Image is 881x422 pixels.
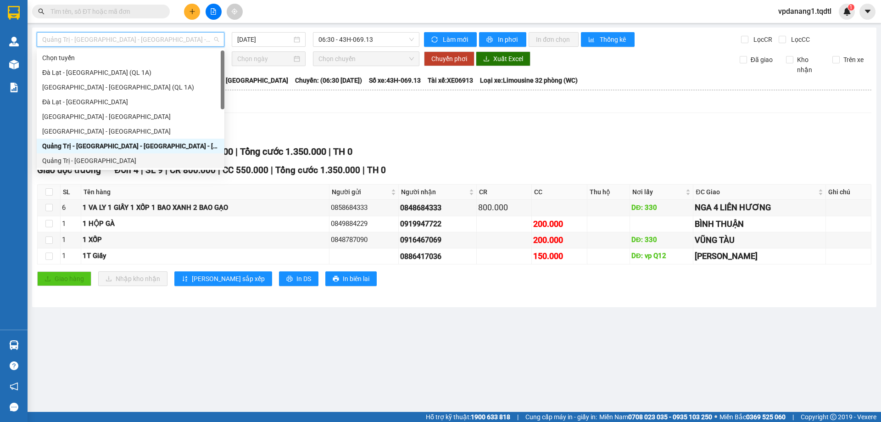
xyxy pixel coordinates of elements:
[424,32,477,47] button: syncLàm mới
[271,165,273,175] span: |
[9,60,19,69] img: warehouse-icon
[235,146,238,157] span: |
[37,80,224,95] div: Sài Gòn - Đà Lạt (QL 1A)
[42,141,219,151] div: Quảng Trị - [GEOGRAPHIC_DATA] - [GEOGRAPHIC_DATA] - [GEOGRAPHIC_DATA]
[517,412,519,422] span: |
[165,165,167,175] span: |
[479,32,526,47] button: printerIn phơi
[719,412,786,422] span: Miền Bắc
[747,55,776,65] span: Đã giao
[400,202,475,214] div: 0848684333
[696,187,816,197] span: ĐC Giao
[695,250,824,263] div: [PERSON_NAME]
[600,34,627,45] span: Thống kê
[525,412,597,422] span: Cung cấp máy in - giấy in:
[98,271,167,286] button: downloadNhập kho nhận
[237,54,292,64] input: Chọn ngày
[115,165,139,175] span: Đơn 4
[240,146,326,157] span: Tổng cước 1.350.000
[529,32,579,47] button: In đơn chọn
[10,382,18,391] span: notification
[42,156,219,166] div: Quảng Trị - [GEOGRAPHIC_DATA]
[628,413,712,421] strong: 0708 023 035 - 0935 103 250
[493,54,523,64] span: Xuất Excel
[42,53,219,63] div: Chọn tuyến
[184,4,200,20] button: plus
[631,251,691,262] div: DĐ: vp Q12
[476,51,530,66] button: downloadXuất Excel
[695,201,824,214] div: NGA 4 LIÊN HƯƠNG
[750,34,774,45] span: Lọc CR
[318,33,414,46] span: 06:30 - 43H-069.13
[145,165,163,175] span: SL 9
[400,251,475,262] div: 0886417036
[325,271,377,286] button: printerIn biên lai
[62,219,79,230] div: 1
[771,6,839,17] span: vpdanang1.tqdtl
[792,412,794,422] span: |
[400,218,475,230] div: 0919947722
[42,33,219,46] span: Quảng Trị - Huế - Đà Nẵng - Vũng Tàu
[9,37,19,46] img: warehouse-icon
[533,250,585,263] div: 150.000
[237,34,292,45] input: 13/08/2025
[695,234,824,247] div: VŨNG TÀU
[431,36,439,44] span: sync
[830,414,836,420] span: copyright
[296,274,311,284] span: In DS
[318,52,414,66] span: Chọn chuyến
[62,251,79,262] div: 1
[37,65,224,80] div: Đà Lạt - Sài Gòn (QL 1A)
[37,95,224,109] div: Đà Lạt - Sài Gòn
[218,165,220,175] span: |
[231,8,238,15] span: aim
[631,235,691,246] div: DĐ: 330
[189,8,195,15] span: plus
[587,185,630,200] th: Thu hộ
[37,139,224,153] div: Quảng Trị - Huế - Đà Nẵng - Vũng Tàu
[8,6,20,20] img: logo-vxr
[10,403,18,411] span: message
[826,185,871,200] th: Ghi chú
[478,201,530,214] div: 800.000
[401,187,467,197] span: Người nhận
[83,203,328,214] div: 1 VA LY 1 GIẤY 1 XỐP 1 BAO XANH 2 BAO GẠO
[37,124,224,139] div: Sài Gòn - Quảng Trị
[37,109,224,124] div: Sài Gòn - Đà Lạt
[848,4,854,11] sup: 1
[714,415,717,419] span: ⚪️
[864,7,872,16] span: caret-down
[42,97,219,107] div: Đà Lạt - [GEOGRAPHIC_DATA]
[174,271,272,286] button: sort-ascending[PERSON_NAME] sắp xếp
[333,146,352,157] span: TH 0
[486,36,494,44] span: printer
[533,234,585,247] div: 200.000
[38,8,45,15] span: search
[170,165,216,175] span: CR 800.000
[329,146,331,157] span: |
[428,75,473,85] span: Tài xế: XE06913
[210,8,217,15] span: file-add
[286,276,293,283] span: printer
[840,55,867,65] span: Trên xe
[227,4,243,20] button: aim
[400,234,475,246] div: 0916467069
[343,274,369,284] span: In biên lai
[9,340,19,350] img: warehouse-icon
[42,112,219,122] div: [GEOGRAPHIC_DATA] - [GEOGRAPHIC_DATA]
[588,36,596,44] span: bar-chart
[746,413,786,421] strong: 0369 525 060
[37,153,224,168] div: Quảng Trị - Sài Gòn
[859,4,875,20] button: caret-down
[62,235,79,246] div: 1
[182,276,188,283] span: sort-ascending
[9,83,19,92] img: solution-icon
[62,203,79,214] div: 6
[631,203,691,214] div: DĐ: 330
[471,413,510,421] strong: 1900 633 818
[498,34,519,45] span: In phơi
[424,51,474,66] button: Chuyển phơi
[787,34,811,45] span: Lọc CC
[37,165,101,175] span: Giao dọc đường
[581,32,635,47] button: bar-chartThống kê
